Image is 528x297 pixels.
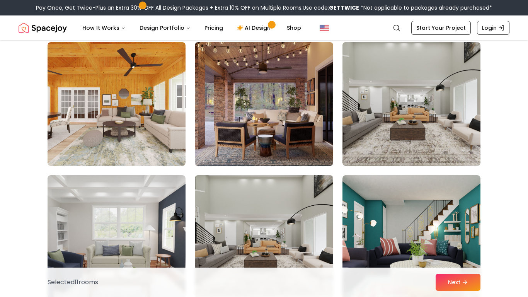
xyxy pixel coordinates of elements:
a: Start Your Project [411,21,471,35]
nav: Main [76,20,307,36]
nav: Global [19,15,509,40]
b: GETTWICE [329,4,359,12]
img: Spacejoy Logo [19,20,67,36]
span: Use code: [303,4,359,12]
a: Shop [281,20,307,36]
span: *Not applicable to packages already purchased* [359,4,492,12]
img: Room room-31 [48,42,186,166]
a: Login [477,21,509,35]
a: Spacejoy [19,20,67,36]
button: Next [436,274,480,291]
img: United States [320,23,329,32]
img: Room room-32 [195,42,333,166]
a: Pricing [198,20,229,36]
button: How It Works [76,20,132,36]
img: Room room-33 [339,39,484,169]
a: AI Design [231,20,279,36]
button: Design Portfolio [133,20,197,36]
p: Selected 11 room s [48,278,98,287]
div: Pay Once, Get Twice-Plus an Extra 30% OFF All Design Packages + Extra 10% OFF on Multiple Rooms. [36,4,492,12]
